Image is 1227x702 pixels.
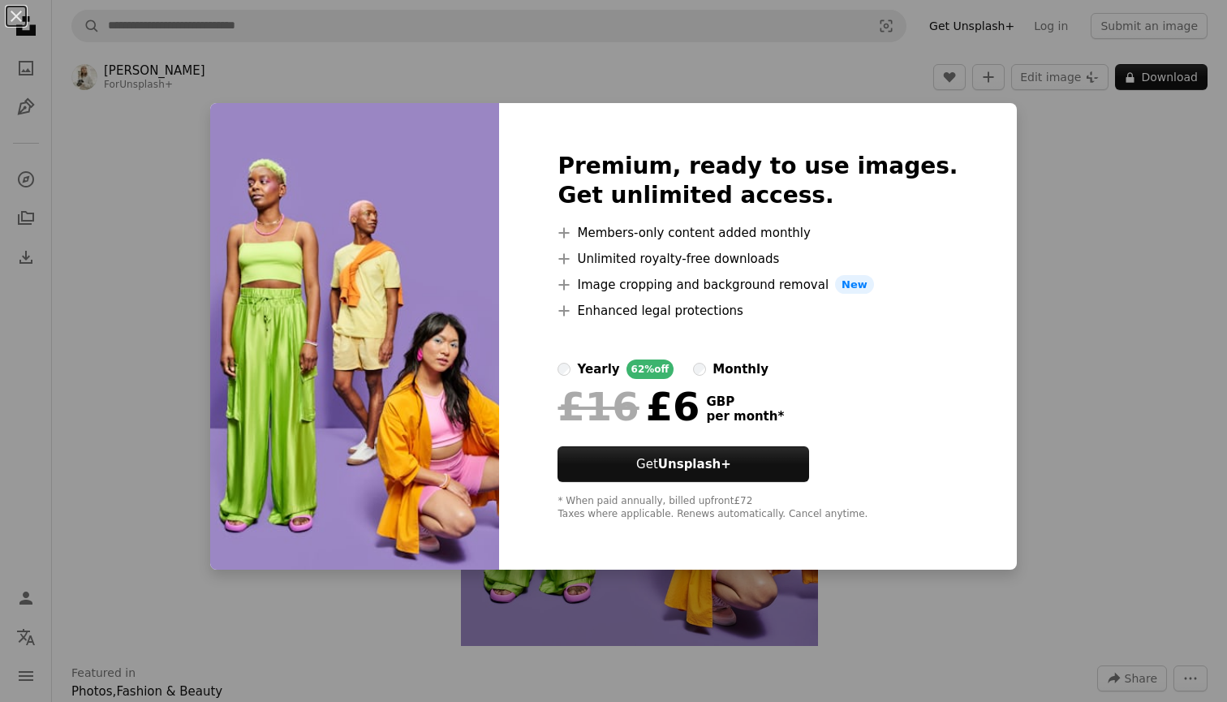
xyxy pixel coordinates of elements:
input: monthly [693,363,706,376]
li: Enhanced legal protections [558,301,958,321]
span: New [835,275,874,295]
div: yearly [577,360,619,379]
li: Members-only content added monthly [558,223,958,243]
span: per month * [706,409,784,424]
strong: Unsplash+ [658,457,731,472]
li: Image cropping and background removal [558,275,958,295]
button: GetUnsplash+ [558,446,809,482]
img: premium_photo-1664882424563-2c0cd50215a8 [210,103,499,571]
div: monthly [713,360,768,379]
div: * When paid annually, billed upfront £72 Taxes where applicable. Renews automatically. Cancel any... [558,495,958,521]
div: 62% off [626,360,674,379]
input: yearly62%off [558,363,570,376]
div: £6 [558,385,700,428]
h2: Premium, ready to use images. Get unlimited access. [558,152,958,210]
li: Unlimited royalty-free downloads [558,249,958,269]
span: £16 [558,385,639,428]
span: GBP [706,394,784,409]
